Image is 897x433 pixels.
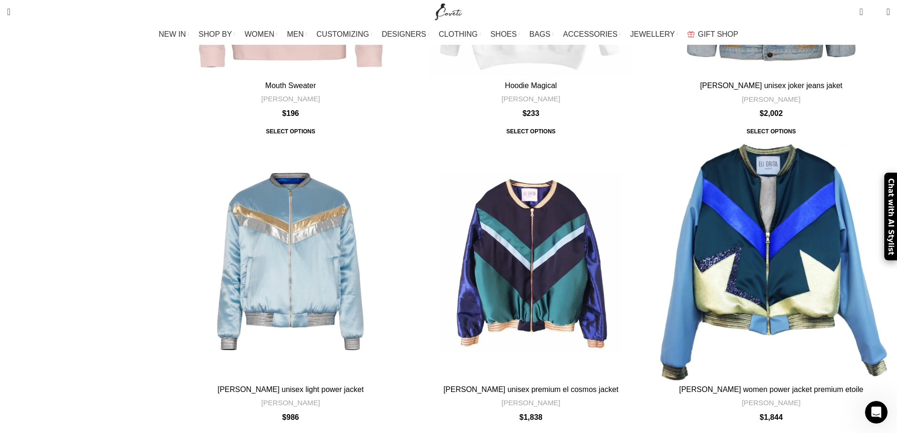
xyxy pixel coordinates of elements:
a: 0 [855,2,867,21]
a: [PERSON_NAME] unisex joker jeans jaket [700,82,842,90]
span: $ [282,109,286,117]
a: Site logo [433,7,464,15]
a: Eli Grita unisex light power jacket [172,143,409,380]
a: [PERSON_NAME] [742,398,800,408]
span: JEWELLERY [630,30,675,39]
a: Select options for “Hoodie Magical” [500,123,562,140]
a: CLOTHING [439,25,481,44]
a: CUSTOMIZING [316,25,372,44]
a: [PERSON_NAME] [501,398,560,408]
a: [PERSON_NAME] women power jacket premium etoile [679,385,863,393]
a: GIFT SHOP [687,25,738,44]
a: [PERSON_NAME] [261,94,320,104]
a: [PERSON_NAME] [501,94,560,104]
span: Select options [740,123,802,140]
a: Search [2,2,15,21]
span: 0 [872,9,879,16]
div: My Wishlist [870,2,880,21]
a: [PERSON_NAME] [261,398,320,408]
bdi: 2,002 [760,109,783,117]
span: Select options [259,123,322,140]
bdi: 1,844 [760,413,783,421]
a: SHOP BY [199,25,235,44]
a: Hoodie Magical [505,82,557,90]
iframe: Intercom live chat [865,401,888,424]
a: Eli grita unisex premium el cosmos jacket [412,143,649,380]
a: NEW IN [159,25,189,44]
span: BAGS [529,30,550,39]
span: ACCESSORIES [563,30,618,39]
a: JEWELLERY [630,25,678,44]
span: CUSTOMIZING [316,30,369,39]
span: WOMEN [245,30,275,39]
span: $ [282,413,286,421]
span: 0 [860,5,867,12]
span: $ [760,109,764,117]
span: Select options [500,123,562,140]
a: DESIGNERS [382,25,429,44]
span: SHOP BY [199,30,232,39]
span: GIFT SHOP [698,30,738,39]
a: BAGS [529,25,553,44]
a: Mouth Sweater [265,82,316,90]
a: Select options for “Eli grita unisex joker jeans jaket” [740,123,802,140]
span: CLOTHING [439,30,478,39]
img: GiftBag [687,31,695,37]
bdi: 196 [282,109,299,117]
a: [PERSON_NAME] [742,94,800,104]
span: NEW IN [159,30,186,39]
a: WOMEN [245,25,278,44]
span: $ [519,413,524,421]
a: [PERSON_NAME] unisex light power jacket [218,385,364,393]
a: ACCESSORIES [563,25,621,44]
a: [PERSON_NAME] unisex premium el cosmos jacket [444,385,619,393]
span: $ [523,109,527,117]
span: MEN [287,30,304,39]
span: $ [760,413,764,421]
a: Eli grita women power jacket premium etoile [653,143,890,380]
a: MEN [287,25,307,44]
bdi: 1,838 [519,413,542,421]
span: SHOES [490,30,517,39]
a: SHOES [490,25,520,44]
span: DESIGNERS [382,30,426,39]
a: Select options for “Mouth Sweater” [259,123,322,140]
bdi: 233 [523,109,540,117]
bdi: 986 [282,413,299,421]
div: Main navigation [2,25,895,44]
